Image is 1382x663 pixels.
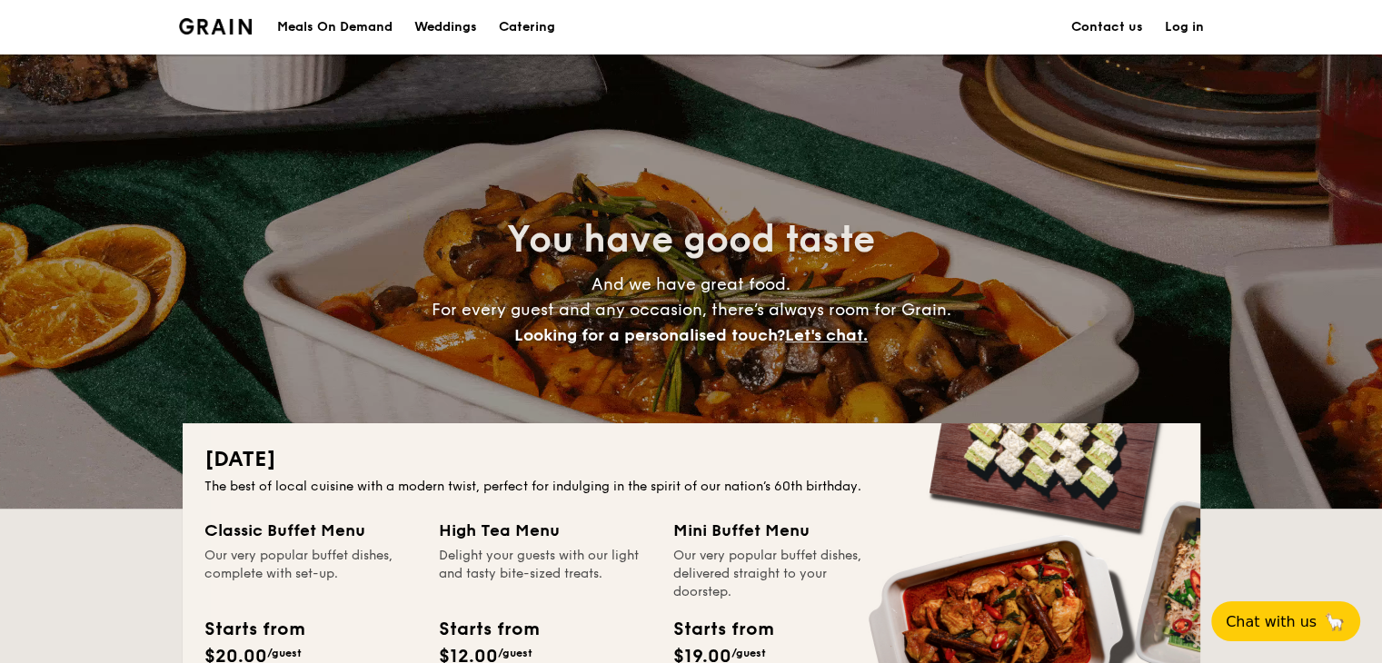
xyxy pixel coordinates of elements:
[507,218,875,262] span: You have good taste
[179,18,253,35] a: Logotype
[1324,611,1346,632] span: 🦙
[498,647,532,659] span: /guest
[673,616,772,643] div: Starts from
[1226,613,1317,630] span: Chat with us
[731,647,766,659] span: /guest
[179,18,253,35] img: Grain
[439,616,538,643] div: Starts from
[432,274,951,345] span: And we have great food. For every guest and any occasion, there’s always room for Grain.
[439,518,651,543] div: High Tea Menu
[439,547,651,601] div: Delight your guests with our light and tasty bite-sized treats.
[204,478,1178,496] div: The best of local cuisine with a modern twist, perfect for indulging in the spirit of our nation’...
[204,445,1178,474] h2: [DATE]
[673,547,886,601] div: Our very popular buffet dishes, delivered straight to your doorstep.
[785,325,868,345] span: Let's chat.
[204,518,417,543] div: Classic Buffet Menu
[514,325,785,345] span: Looking for a personalised touch?
[1211,601,1360,641] button: Chat with us🦙
[673,518,886,543] div: Mini Buffet Menu
[267,647,302,659] span: /guest
[204,547,417,601] div: Our very popular buffet dishes, complete with set-up.
[204,616,303,643] div: Starts from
